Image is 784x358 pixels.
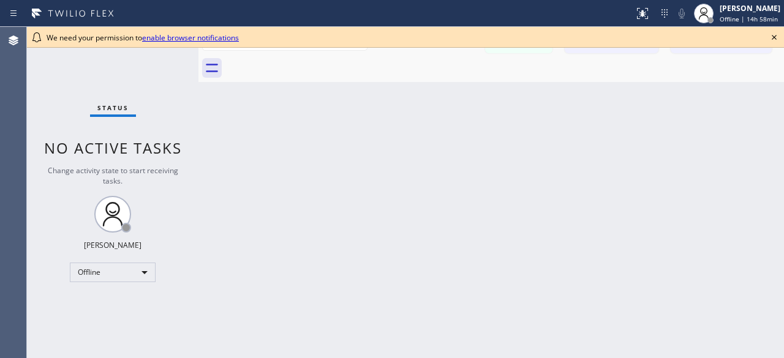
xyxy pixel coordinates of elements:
[84,240,141,250] div: [PERSON_NAME]
[97,103,129,112] span: Status
[720,3,780,13] div: [PERSON_NAME]
[673,5,690,22] button: Mute
[142,32,239,43] a: enable browser notifications
[44,138,182,158] span: No active tasks
[720,15,778,23] span: Offline | 14h 58min
[47,32,239,43] span: We need your permission to
[48,165,178,186] span: Change activity state to start receiving tasks.
[70,263,156,282] div: Offline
